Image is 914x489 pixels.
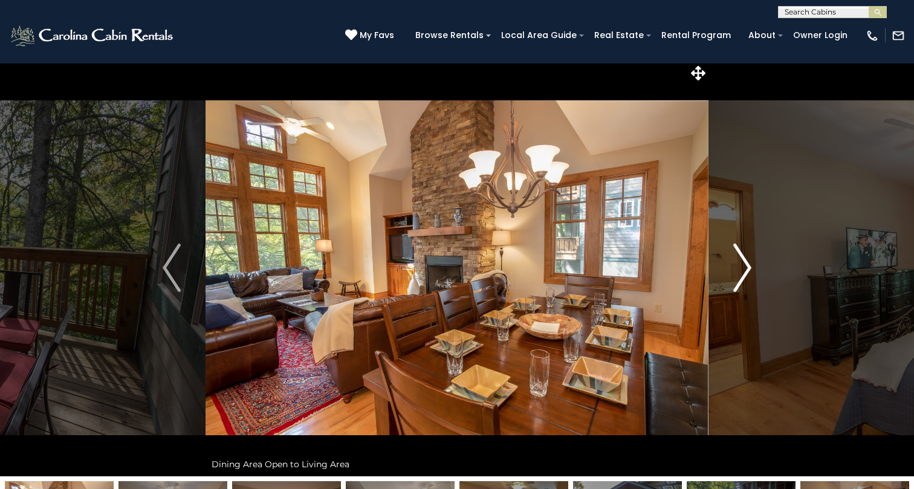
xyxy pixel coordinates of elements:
a: Owner Login [787,26,854,45]
button: Previous [138,59,206,476]
img: mail-regular-white.png [892,29,905,42]
a: My Favs [345,29,397,42]
img: arrow [733,244,751,292]
a: Rental Program [655,26,737,45]
img: arrow [163,244,181,292]
a: About [742,26,782,45]
a: Browse Rentals [409,26,490,45]
div: Dining Area Open to Living Area [206,452,708,476]
img: phone-regular-white.png [866,29,879,42]
span: My Favs [360,29,394,42]
a: Real Estate [588,26,650,45]
button: Next [708,59,776,476]
img: White-1-2.png [9,24,177,48]
a: Local Area Guide [495,26,583,45]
